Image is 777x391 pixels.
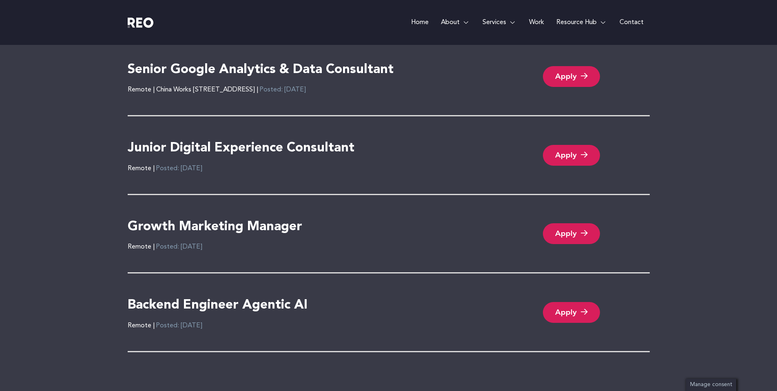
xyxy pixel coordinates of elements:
[128,164,202,173] div: Remote |
[128,137,354,164] a: Junior Digital Experience Consultant
[128,242,202,252] div: Remote |
[258,87,306,93] span: Posted: [DATE]
[543,145,600,166] a: Apply
[128,294,308,321] a: Backend Engineer Agentic AI
[543,66,600,87] a: Apply
[128,219,302,236] h4: Growth Marketing Manager
[128,140,354,157] h4: Junior Digital Experience Consultant
[128,321,202,331] div: Remote |
[128,85,306,95] div: Remote | China Works [STREET_ADDRESS] |
[543,302,600,323] a: Apply
[155,322,202,329] span: Posted: [DATE]
[690,382,732,387] span: Manage consent
[543,223,600,244] a: Apply
[128,58,394,85] a: Senior Google Analytics & Data Consultant
[128,62,394,79] h4: Senior Google Analytics & Data Consultant
[155,244,202,250] span: Posted: [DATE]
[128,297,308,314] h4: Backend Engineer Agentic AI
[128,215,302,242] a: Growth Marketing Manager
[155,165,202,172] span: Posted: [DATE]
